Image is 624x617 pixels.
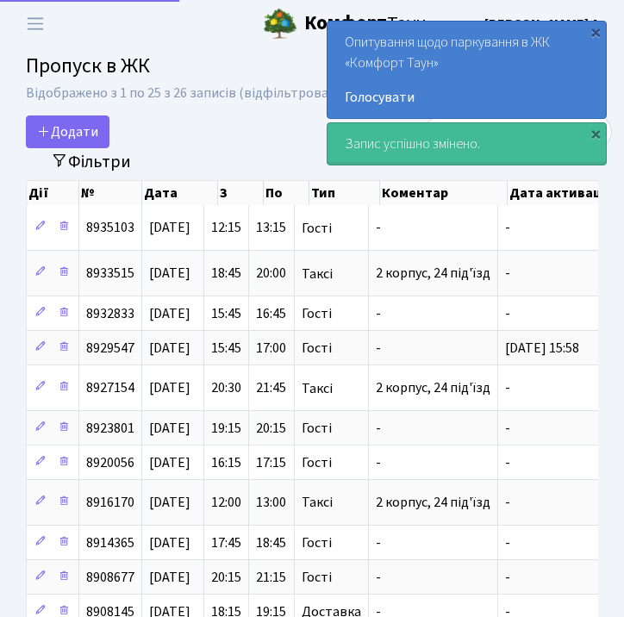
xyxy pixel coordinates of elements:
[149,533,190,552] span: [DATE]
[149,568,190,587] span: [DATE]
[302,382,333,396] span: Таксі
[149,493,190,512] span: [DATE]
[302,456,332,470] span: Гості
[302,221,332,235] span: Гості
[256,568,286,587] span: 21:15
[211,339,241,358] span: 15:45
[376,453,381,472] span: -
[86,265,134,284] span: 8933515
[149,219,190,238] span: [DATE]
[376,339,381,358] span: -
[587,23,604,41] div: ×
[211,304,241,323] span: 15:45
[86,339,134,358] span: 8929547
[376,265,490,284] span: 2 корпус, 24 під'їзд
[302,570,332,584] span: Гості
[302,495,333,509] span: Таксі
[376,419,381,438] span: -
[86,379,134,398] span: 8927154
[211,568,241,587] span: 20:15
[256,419,286,438] span: 20:15
[256,219,286,238] span: 13:15
[211,265,241,284] span: 18:45
[86,568,134,587] span: 8908677
[302,536,332,550] span: Гості
[376,379,490,398] span: 2 корпус, 24 під'їзд
[26,85,426,102] div: Відображено з 1 по 25 з 26 записів (відфільтровано з 25 записів).
[14,9,57,38] button: Переключити навігацію
[256,339,286,358] span: 17:00
[345,87,589,108] a: Голосувати
[211,533,241,552] span: 17:45
[149,419,190,438] span: [DATE]
[86,493,134,512] span: 8916170
[86,219,134,238] span: 8935103
[302,307,332,321] span: Гості
[149,453,190,472] span: [DATE]
[142,181,219,205] th: Дата
[40,148,142,175] button: Переключити фільтри
[256,453,286,472] span: 17:15
[328,123,606,165] div: Запис успішно змінено.
[376,219,381,238] span: -
[380,181,508,205] th: Коментар
[302,421,332,435] span: Гості
[149,379,190,398] span: [DATE]
[149,304,190,323] span: [DATE]
[37,122,98,141] span: Додати
[484,15,603,34] b: [PERSON_NAME] А.
[149,339,190,358] span: [DATE]
[309,181,380,205] th: Тип
[263,7,297,41] img: logo.png
[26,51,150,81] span: Пропуск в ЖК
[27,181,79,205] th: Дії
[505,219,510,238] span: -
[505,379,510,398] span: -
[26,115,109,148] a: Додати
[256,493,286,512] span: 13:00
[256,304,286,323] span: 16:45
[86,453,134,472] span: 8920056
[211,453,241,472] span: 16:15
[505,533,510,552] span: -
[484,14,603,34] a: [PERSON_NAME] А.
[256,265,286,284] span: 20:00
[211,493,241,512] span: 12:00
[505,568,510,587] span: -
[505,419,510,438] span: -
[86,419,134,438] span: 8923801
[86,304,134,323] span: 8932833
[211,419,241,438] span: 19:15
[218,181,264,205] th: З
[376,493,490,512] span: 2 корпус, 24 під'їзд
[505,304,510,323] span: -
[149,265,190,284] span: [DATE]
[304,9,427,39] span: Таун
[505,339,579,358] span: [DATE] 15:58
[376,304,381,323] span: -
[376,533,381,552] span: -
[505,493,510,512] span: -
[328,22,606,118] div: Опитування щодо паркування в ЖК «Комфорт Таун»
[304,9,387,37] b: Комфорт
[211,379,241,398] span: 20:30
[505,453,510,472] span: -
[264,181,309,205] th: По
[587,125,604,142] div: ×
[376,568,381,587] span: -
[256,533,286,552] span: 18:45
[302,341,332,355] span: Гості
[211,219,241,238] span: 12:15
[79,181,142,205] th: №
[86,533,134,552] span: 8914365
[505,265,510,284] span: -
[256,379,286,398] span: 21:45
[302,267,333,281] span: Таксі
